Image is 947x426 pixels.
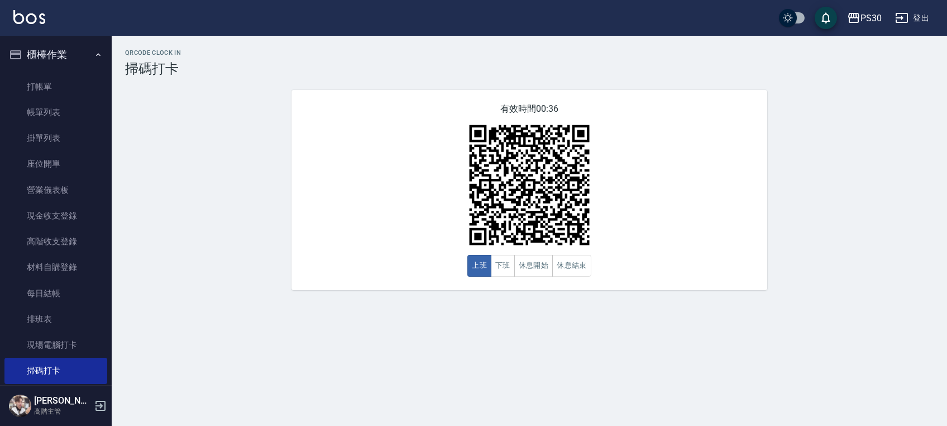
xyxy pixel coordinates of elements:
[891,8,934,29] button: 登出
[125,49,934,56] h2: QRcode Clock In
[4,281,107,306] a: 每日結帳
[13,10,45,24] img: Logo
[34,406,91,416] p: 高階主管
[4,40,107,69] button: 櫃檯作業
[4,358,107,384] a: 掃碼打卡
[467,255,491,277] button: 上班
[291,90,767,290] div: 有效時間 00:36
[514,255,553,277] button: 休息開始
[9,395,31,417] img: Person
[4,203,107,229] a: 現金收支登錄
[815,7,837,29] button: save
[4,125,107,151] a: 掛單列表
[4,151,107,177] a: 座位開單
[4,177,107,203] a: 營業儀表板
[843,7,886,30] button: PS30
[4,229,107,254] a: 高階收支登錄
[4,306,107,332] a: 排班表
[125,61,934,77] h3: 掃碼打卡
[491,255,515,277] button: 下班
[552,255,591,277] button: 休息結束
[4,74,107,100] a: 打帳單
[34,395,91,406] h5: [PERSON_NAME]
[4,254,107,280] a: 材料自購登錄
[4,100,107,125] a: 帳單列表
[4,332,107,358] a: 現場電腦打卡
[860,11,882,25] div: PS30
